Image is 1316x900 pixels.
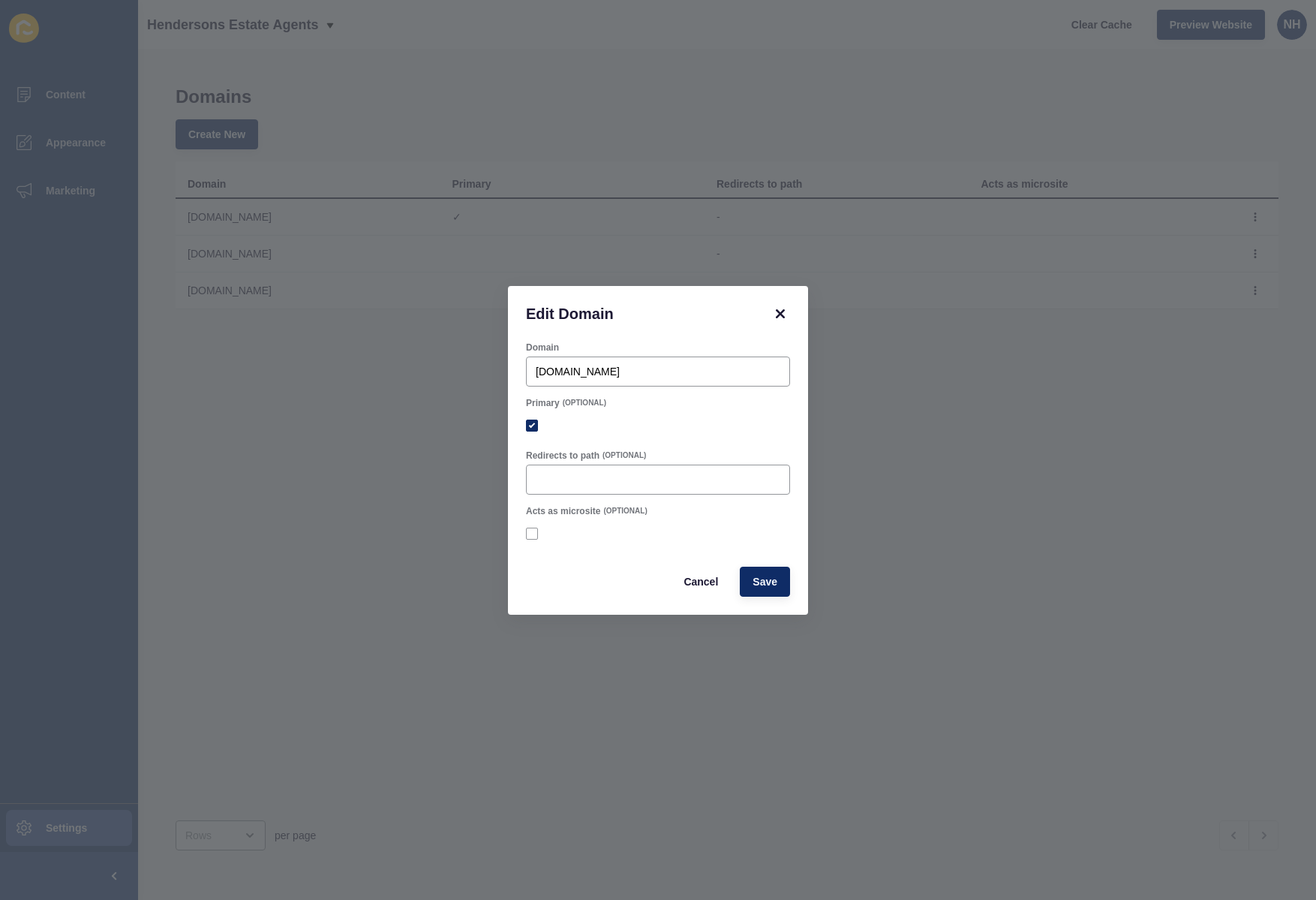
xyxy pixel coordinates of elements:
span: Save [753,574,777,589]
span: (OPTIONAL) [602,450,646,461]
button: Save [740,567,790,597]
span: Cancel [684,574,718,589]
button: Cancel [671,567,731,597]
label: Acts as microsite [526,505,600,517]
label: Primary [526,397,560,409]
span: (OPTIONAL) [603,506,647,516]
label: Redirects to path [526,450,599,462]
span: (OPTIONAL) [563,398,606,408]
h1: Edit Domain [526,304,753,324]
label: Domain [526,342,559,354]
